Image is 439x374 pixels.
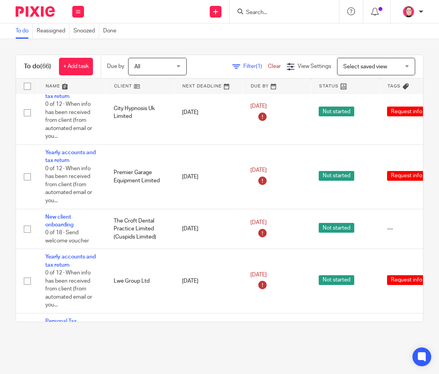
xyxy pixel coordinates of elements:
span: [DATE] [250,272,267,278]
td: [DATE] [174,209,243,249]
a: Yearly accounts and tax return [45,150,96,163]
p: Due by [107,62,124,70]
td: [DATE] [174,313,243,361]
td: Premier Garage Equipment Limited [106,145,174,209]
span: Not started [319,275,354,285]
span: 0 of 12 · When info has been received from client (from automated email or you... [45,270,92,308]
span: 0 of 12 · When info has been received from client (from automated email or you... [45,102,92,139]
a: Reassigned [37,23,70,39]
span: [DATE] [250,220,267,225]
span: Tags [387,84,401,88]
a: To do [16,23,33,39]
td: City Hypnosis Uk Limited [106,80,174,145]
span: Not started [319,223,354,233]
a: Personal Tax Reminder [45,319,77,332]
span: All [134,64,140,69]
td: [PERSON_NAME] [PERSON_NAME] [106,313,174,361]
input: Search [245,9,316,16]
span: Filter [243,64,268,69]
span: [DATE] [250,103,267,109]
a: Snoozed [73,23,99,39]
td: [DATE] [174,80,243,145]
span: (66) [40,63,51,69]
a: New client onboarding [45,214,73,228]
a: Clear [268,64,281,69]
span: (1) [256,64,262,69]
span: Not started [319,171,354,181]
a: Yearly accounts and tax return [45,86,96,99]
span: Select saved view [343,64,387,69]
span: View Settings [298,64,331,69]
td: [DATE] [174,145,243,209]
h1: To do [24,62,51,71]
span: [DATE] [250,168,267,173]
span: Not started [319,107,354,116]
td: Lwe Group Ltd [106,249,174,313]
span: 0 of 12 · When info has been received from client (from automated email or you... [45,166,92,203]
img: Bradley%20-%20Pink.png [402,5,415,18]
td: The Croft Dental Practice Limited (Cuspids Limited) [106,209,174,249]
td: [DATE] [174,249,243,313]
a: Done [103,23,120,39]
a: Yearly accounts and tax return [45,254,96,267]
img: Pixie [16,6,55,17]
span: 0 of 18 · Send welcome voucher [45,230,89,244]
a: + Add task [59,58,93,75]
